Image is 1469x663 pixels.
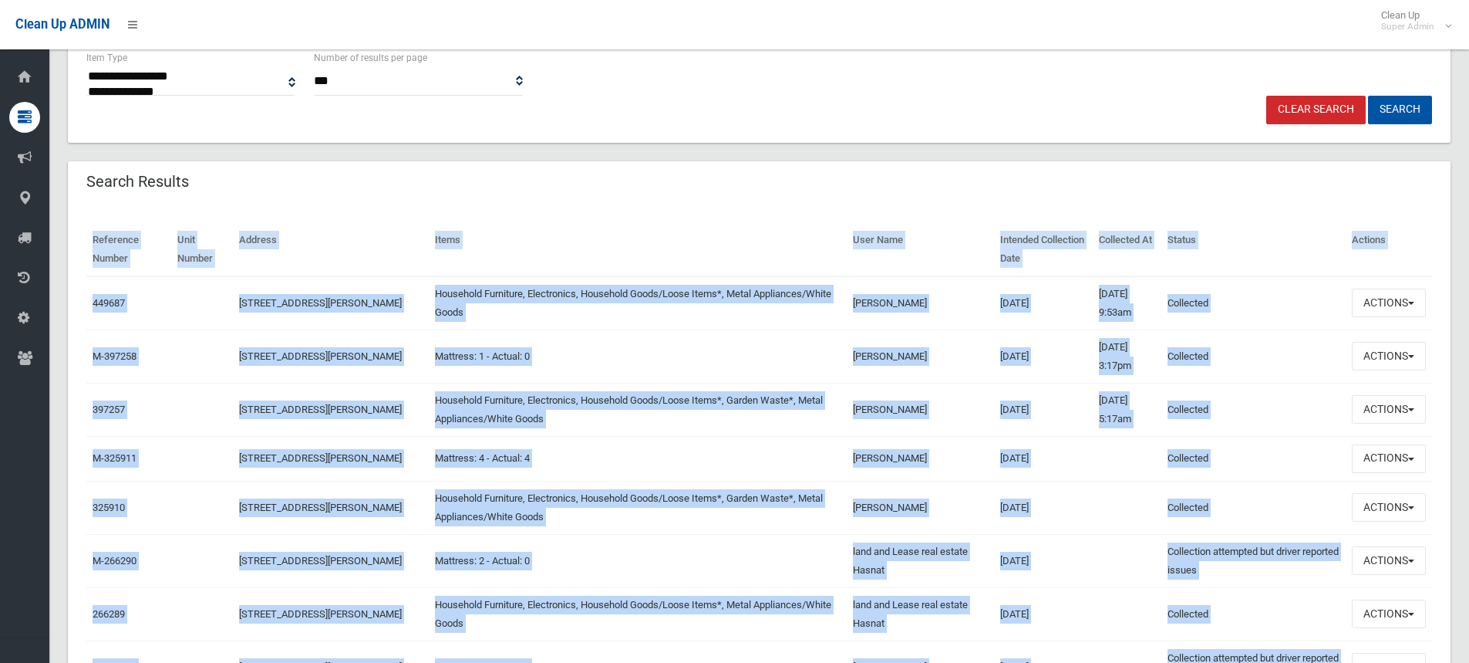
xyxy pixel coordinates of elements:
td: Collected [1161,276,1346,330]
td: Household Furniture, Electronics, Household Goods/Loose Items*, Metal Appliances/White Goods [429,587,847,641]
td: [DATE] [994,587,1093,641]
td: [PERSON_NAME] [847,383,993,436]
button: Actions [1352,493,1426,522]
a: [STREET_ADDRESS][PERSON_NAME] [239,404,402,415]
button: Search [1368,96,1432,124]
td: [DATE] [994,534,1093,587]
th: Status [1161,223,1346,276]
td: land and Lease real estate Hasnat [847,587,993,641]
header: Search Results [68,167,207,197]
td: Collection attempted but driver reported issues [1161,534,1346,587]
a: [STREET_ADDRESS][PERSON_NAME] [239,452,402,464]
label: Item Type [86,49,127,66]
td: [DATE] [994,481,1093,534]
td: Mattress: 1 - Actual: 0 [429,330,847,383]
td: [PERSON_NAME] [847,276,993,330]
span: Clean Up ADMIN [15,17,110,32]
a: Clear Search [1266,96,1366,124]
button: Actions [1352,289,1426,317]
td: Collected [1161,383,1346,436]
a: [STREET_ADDRESS][PERSON_NAME] [239,555,402,567]
small: Super Admin [1381,21,1434,32]
td: Collected [1161,436,1346,481]
a: 397257 [93,404,125,415]
th: Actions [1346,223,1432,276]
button: Actions [1352,546,1426,575]
label: Number of results per page [314,49,427,66]
button: Actions [1352,342,1426,370]
th: Intended Collection Date [994,223,1093,276]
th: Unit Number [171,223,233,276]
td: [DATE] [994,276,1093,330]
a: [STREET_ADDRESS][PERSON_NAME] [239,502,402,513]
td: Collected [1161,587,1346,641]
td: [DATE] [994,330,1093,383]
td: Collected [1161,481,1346,534]
button: Actions [1352,600,1426,628]
span: Clean Up [1373,9,1450,32]
td: [DATE] 9:53am [1093,276,1161,330]
td: [DATE] 3:17pm [1093,330,1161,383]
a: [STREET_ADDRESS][PERSON_NAME] [239,297,402,309]
button: Actions [1352,395,1426,424]
a: M-325911 [93,452,136,464]
a: [STREET_ADDRESS][PERSON_NAME] [239,350,402,362]
td: [PERSON_NAME] [847,436,993,481]
th: User Name [847,223,993,276]
a: [STREET_ADDRESS][PERSON_NAME] [239,608,402,620]
td: land and Lease real estate Hasnat [847,534,993,587]
td: Household Furniture, Electronics, Household Goods/Loose Items*, Metal Appliances/White Goods [429,276,847,330]
th: Collected At [1093,223,1161,276]
td: [PERSON_NAME] [847,481,993,534]
th: Address [233,223,429,276]
td: [DATE] [994,436,1093,481]
td: Mattress: 4 - Actual: 4 [429,436,847,481]
th: Reference Number [86,223,171,276]
td: Mattress: 2 - Actual: 0 [429,534,847,587]
td: Collected [1161,330,1346,383]
td: Household Furniture, Electronics, Household Goods/Loose Items*, Garden Waste*, Metal Appliances/W... [429,481,847,534]
a: M-266290 [93,555,136,567]
td: [PERSON_NAME] [847,330,993,383]
td: [DATE] [994,383,1093,436]
td: [DATE] 5:17am [1093,383,1161,436]
a: 449687 [93,297,125,309]
button: Actions [1352,445,1426,473]
th: Items [429,223,847,276]
a: 266289 [93,608,125,620]
a: M-397258 [93,350,136,362]
td: Household Furniture, Electronics, Household Goods/Loose Items*, Garden Waste*, Metal Appliances/W... [429,383,847,436]
a: 325910 [93,502,125,513]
